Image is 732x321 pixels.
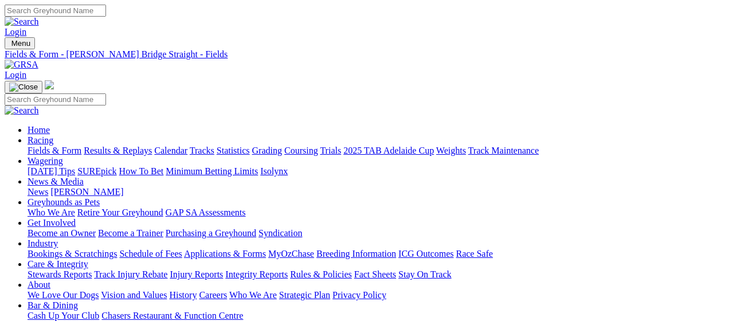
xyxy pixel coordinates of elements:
a: Isolynx [260,166,288,176]
img: Search [5,105,39,116]
img: Close [9,83,38,92]
a: News [28,187,48,197]
a: Chasers Restaurant & Function Centre [101,311,243,320]
a: Retire Your Greyhound [77,208,163,217]
a: Stay On Track [398,269,451,279]
div: News & Media [28,187,727,197]
a: [DATE] Tips [28,166,75,176]
a: Wagering [28,156,63,166]
a: Careers [199,290,227,300]
button: Toggle navigation [5,81,42,93]
a: GAP SA Assessments [166,208,246,217]
a: Purchasing a Greyhound [166,228,256,238]
a: Strategic Plan [279,290,330,300]
a: Tracks [190,146,214,155]
a: Stewards Reports [28,269,92,279]
span: Menu [11,39,30,48]
img: logo-grsa-white.png [45,80,54,89]
a: Rules & Policies [290,269,352,279]
a: Fact Sheets [354,269,396,279]
a: How To Bet [119,166,164,176]
a: Breeding Information [316,249,396,259]
a: Become an Owner [28,228,96,238]
a: Fields & Form - [PERSON_NAME] Bridge Straight - Fields [5,49,727,60]
a: Grading [252,146,282,155]
a: We Love Our Dogs [28,290,99,300]
a: Track Injury Rebate [94,269,167,279]
img: GRSA [5,60,38,70]
a: Syndication [259,228,302,238]
a: Greyhounds as Pets [28,197,100,207]
a: Integrity Reports [225,269,288,279]
a: Bar & Dining [28,300,78,310]
a: Privacy Policy [332,290,386,300]
a: Fields & Form [28,146,81,155]
a: Applications & Forms [184,249,266,259]
a: Bookings & Scratchings [28,249,117,259]
a: Track Maintenance [468,146,539,155]
a: Home [28,125,50,135]
a: Vision and Values [101,290,167,300]
a: MyOzChase [268,249,314,259]
a: [PERSON_NAME] [50,187,123,197]
a: Industry [28,238,58,248]
a: Who We Are [28,208,75,217]
a: Statistics [217,146,250,155]
div: About [28,290,727,300]
a: Schedule of Fees [119,249,182,259]
a: Who We Are [229,290,277,300]
a: About [28,280,50,289]
a: Login [5,70,26,80]
a: Calendar [154,146,187,155]
a: Get Involved [28,218,76,228]
div: Get Involved [28,228,727,238]
a: Race Safe [456,249,492,259]
button: Toggle navigation [5,37,35,49]
a: History [169,290,197,300]
a: Cash Up Your Club [28,311,99,320]
a: Become a Trainer [98,228,163,238]
a: 2025 TAB Adelaide Cup [343,146,434,155]
a: Minimum Betting Limits [166,166,258,176]
div: Industry [28,249,727,259]
a: Weights [436,146,466,155]
a: News & Media [28,177,84,186]
a: Racing [28,135,53,145]
a: Results & Replays [84,146,152,155]
a: Care & Integrity [28,259,88,269]
a: Injury Reports [170,269,223,279]
div: Wagering [28,166,727,177]
a: SUREpick [77,166,116,176]
div: Bar & Dining [28,311,727,321]
a: Trials [320,146,341,155]
input: Search [5,93,106,105]
a: ICG Outcomes [398,249,453,259]
input: Search [5,5,106,17]
div: Care & Integrity [28,269,727,280]
img: Search [5,17,39,27]
div: Racing [28,146,727,156]
a: Coursing [284,146,318,155]
div: Greyhounds as Pets [28,208,727,218]
a: Login [5,27,26,37]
